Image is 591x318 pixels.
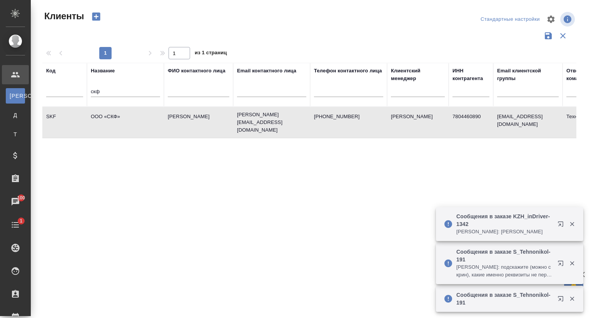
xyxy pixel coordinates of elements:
[564,221,580,228] button: Закрыть
[87,109,164,136] td: ООО «СКФ»
[42,10,84,22] span: Клиенты
[195,48,227,59] span: из 1 страниц
[42,109,87,136] td: SKF
[542,10,560,28] span: Настроить таблицу
[456,263,553,279] p: [PERSON_NAME]: подскажите (можно скрин), какие именно реквизиты не переводим? скроем их на развер...
[493,109,563,136] td: [EMAIL_ADDRESS][DOMAIN_NAME]
[237,111,306,134] p: [PERSON_NAME][EMAIL_ADDRESS][DOMAIN_NAME]
[456,291,553,306] p: Сообщения в заказе S_Tehnonikol-191
[2,192,29,211] a: 100
[6,88,25,104] a: [PERSON_NAME]
[15,217,27,225] span: 1
[553,256,571,274] button: Открыть в новой вкладке
[6,127,25,142] a: Т
[452,67,489,82] div: ИНН контрагента
[497,67,559,82] div: Email клиентской группы
[564,260,580,267] button: Закрыть
[314,67,382,75] div: Телефон контактного лица
[87,10,105,23] button: Создать
[10,131,21,138] span: Т
[456,248,553,263] p: Сообщения в заказе S_Tehnonikol-191
[168,67,225,75] div: ФИО контактного лица
[560,12,576,27] span: Посмотреть информацию
[46,67,55,75] div: Код
[387,109,449,136] td: [PERSON_NAME]
[391,67,445,82] div: Клиентский менеджер
[541,28,556,43] button: Сохранить фильтры
[10,111,21,119] span: Д
[556,28,570,43] button: Сбросить фильтры
[564,295,580,302] button: Закрыть
[314,113,383,121] p: [PHONE_NUMBER]
[553,216,571,235] button: Открыть в новой вкладке
[456,213,553,228] p: Сообщения в заказе KZH_inDriver-1342
[2,215,29,234] a: 1
[553,291,571,310] button: Открыть в новой вкладке
[10,92,21,100] span: [PERSON_NAME]
[164,109,233,136] td: [PERSON_NAME]
[456,228,553,236] p: [PERSON_NAME]: [PERSON_NAME]
[237,67,296,75] div: Email контактного лица
[91,67,115,75] div: Название
[449,109,493,136] td: 7804460890
[6,107,25,123] a: Д
[13,194,30,202] span: 100
[479,13,542,25] div: split button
